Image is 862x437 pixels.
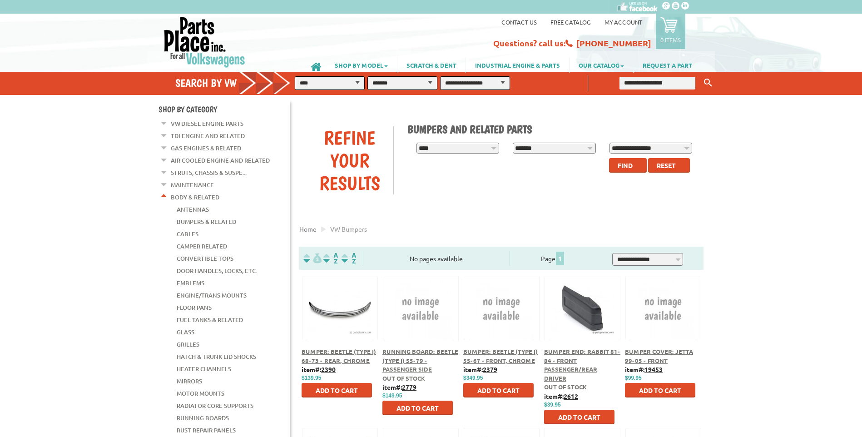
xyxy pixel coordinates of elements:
[402,383,416,391] u: 2779
[604,18,642,26] a: My Account
[177,375,202,387] a: Mirrors
[382,401,453,415] button: Add to Cart
[544,392,578,400] b: item#:
[701,75,715,90] button: Keyword Search
[463,348,538,364] a: Bumper: Beetle (Type I) 55-67 - Front, Chrome
[177,363,231,375] a: Heater Channels
[171,179,214,191] a: Maintenance
[656,14,685,49] a: 0 items
[501,18,537,26] a: Contact us
[397,57,466,73] a: SCRATCH & DENT
[171,154,270,166] a: Air Cooled Engine and Related
[382,383,416,391] b: item#:
[171,142,241,154] a: Gas Engines & Related
[177,314,243,326] a: Fuel Tanks & Related
[483,365,497,373] u: 2379
[171,118,243,129] a: VW Diesel Engine Parts
[316,386,358,394] span: Add to Cart
[299,225,317,233] a: Home
[171,191,219,203] a: Body & Related
[306,126,393,194] div: Refine Your Results
[322,253,340,263] img: Sort by Headline
[177,265,257,277] a: Door Handles, Locks, Etc.
[177,240,227,252] a: Camper Related
[625,383,695,397] button: Add to Cart
[177,216,236,228] a: Bumpers & Related
[177,277,204,289] a: Emblems
[556,252,564,265] span: 1
[544,348,620,382] a: Bumper End: Rabbit 81-84 - Front Passenger/Rear Driver
[302,375,321,381] span: $139.95
[570,57,633,73] a: OUR CATALOG
[302,383,372,397] button: Add to Cart
[660,36,681,44] p: 0 items
[177,253,233,264] a: Convertible Tops
[177,204,209,215] a: Antennas
[644,365,663,373] u: 19453
[340,253,358,263] img: Sort by Sales Rank
[163,16,246,68] img: Parts Place Inc!
[609,158,647,173] button: Find
[177,228,198,240] a: Cables
[544,383,587,391] span: Out of stock
[177,338,199,350] a: Grilles
[564,392,578,400] u: 2612
[382,374,425,382] span: Out of stock
[625,365,663,373] b: item#:
[177,412,229,424] a: Running Boards
[302,365,336,373] b: item#:
[382,348,458,373] a: Running Board: Beetle (Type I) 55-79 - Passenger Side
[466,57,569,73] a: INDUSTRIAL ENGINE & PARTS
[544,410,614,424] button: Add to Cart
[177,400,253,412] a: Radiator Core Supports
[639,386,681,394] span: Add to Cart
[175,76,300,89] h4: Search by VW
[463,375,483,381] span: $349.95
[396,404,439,412] span: Add to Cart
[477,386,520,394] span: Add to Cart
[657,161,676,169] span: Reset
[159,104,290,114] h4: Shop By Category
[625,375,642,381] span: $99.95
[330,225,367,233] span: VW bumpers
[625,348,693,364] a: Bumper Cover: Jetta 99-05 - Front
[177,326,194,338] a: Glass
[618,161,633,169] span: Find
[648,158,690,173] button: Reset
[407,123,697,136] h1: Bumpers and Related Parts
[510,251,596,266] div: Page
[558,413,600,421] span: Add to Cart
[171,130,245,142] a: TDI Engine and Related
[550,18,591,26] a: Free Catalog
[326,57,397,73] a: SHOP BY MODEL
[177,387,224,399] a: Motor Mounts
[177,424,236,436] a: Rust Repair Panels
[177,302,212,313] a: Floor Pans
[382,392,402,399] span: $149.95
[303,253,322,263] img: filterpricelow.svg
[544,402,561,408] span: $39.95
[363,254,510,263] div: No pages available
[634,57,701,73] a: REQUEST A PART
[463,365,497,373] b: item#:
[177,351,256,363] a: Hatch & Trunk Lid Shocks
[463,383,534,397] button: Add to Cart
[302,348,376,364] a: Bumper: Beetle (Type I) 68-73 - Rear, Chrome
[177,289,247,301] a: Engine/Trans Mounts
[171,167,247,179] a: Struts, Chassis & Suspe...
[321,365,336,373] u: 2390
